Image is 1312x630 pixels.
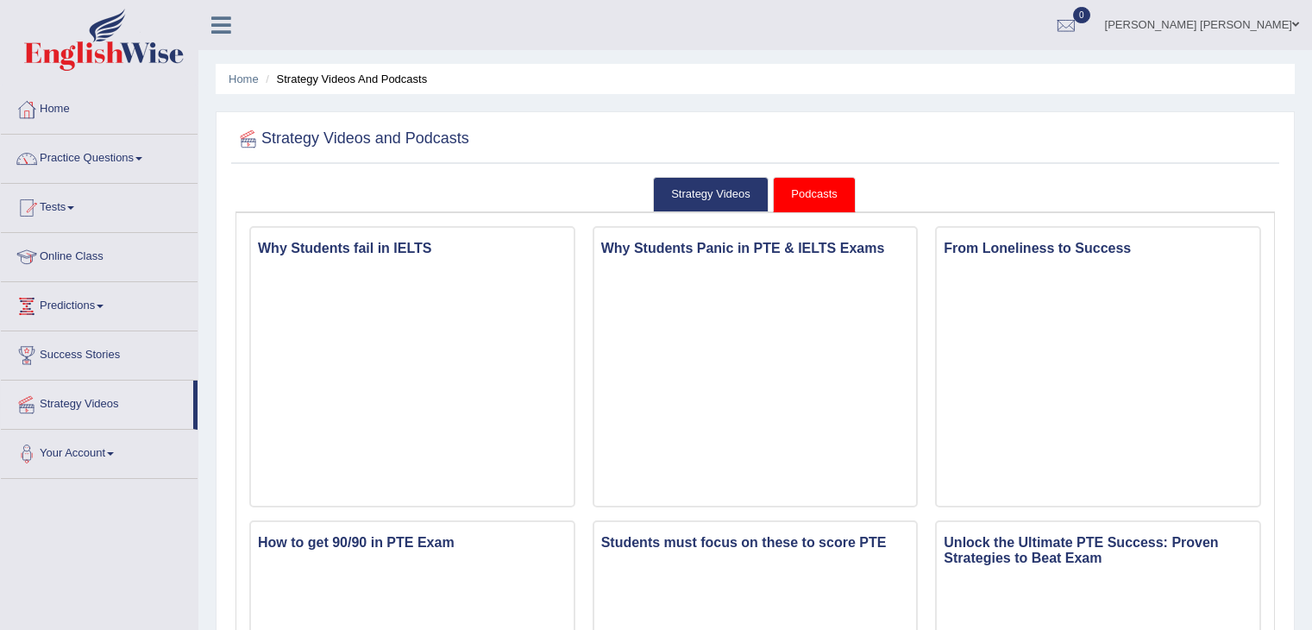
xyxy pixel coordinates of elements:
h3: Why Students fail in IELTS [251,236,574,261]
a: Practice Questions [1,135,198,178]
a: Home [1,85,198,129]
a: Your Account [1,430,198,473]
a: Strategy Videos [1,381,193,424]
span: 0 [1073,7,1090,23]
a: Predictions [1,282,198,325]
h3: Why Students Panic in PTE & IELTS Exams [594,236,917,261]
h2: Strategy Videos and Podcasts [235,126,469,152]
a: Success Stories [1,331,198,375]
a: Podcasts [773,177,855,212]
a: Home [229,72,259,85]
li: Strategy Videos and Podcasts [261,71,427,87]
a: Strategy Videos [653,177,769,212]
h3: Unlock the Ultimate PTE Success: Proven Strategies to Beat Exam [937,531,1259,570]
h3: From Loneliness to Success [937,236,1259,261]
a: Tests [1,184,198,227]
h3: Students must focus on these to score PTE [594,531,917,555]
h3: How to get 90/90 in PTE Exam [251,531,574,555]
a: Online Class [1,233,198,276]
